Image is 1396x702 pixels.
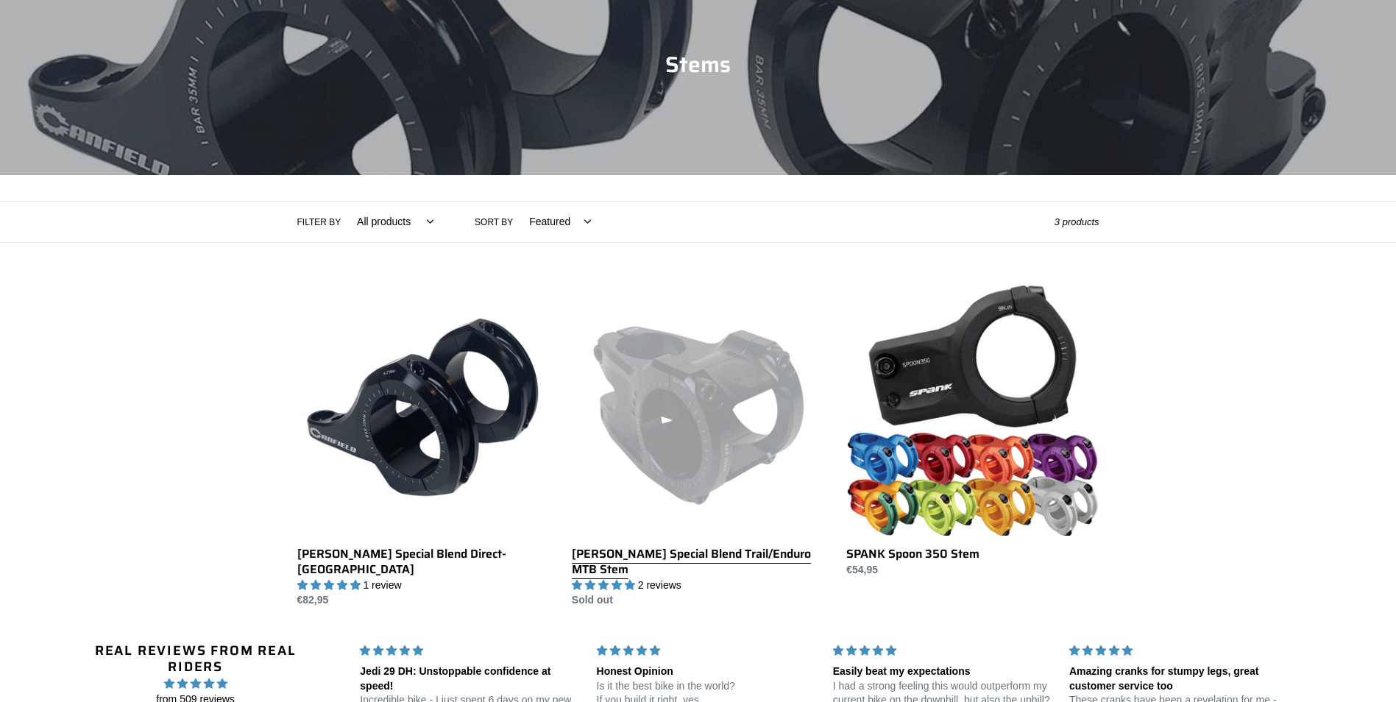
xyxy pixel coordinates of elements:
label: Sort by [475,216,513,229]
div: 5 stars [597,643,815,659]
div: Easily beat my expectations [833,664,1052,679]
div: Honest Opinion [597,664,815,679]
div: Jedi 29 DH: Unstoppable confidence at speed! [360,664,578,693]
div: Amazing cranks for stumpy legs, great customer service too [1069,664,1288,693]
div: 5 stars [1069,643,1288,659]
span: 3 products [1055,216,1099,227]
div: 5 stars [833,643,1052,659]
label: Filter by [297,216,341,229]
span: 4.96 stars [70,676,321,692]
span: Stems [665,47,731,82]
div: 5 stars [360,643,578,659]
h2: Real Reviews from Real Riders [70,643,321,675]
